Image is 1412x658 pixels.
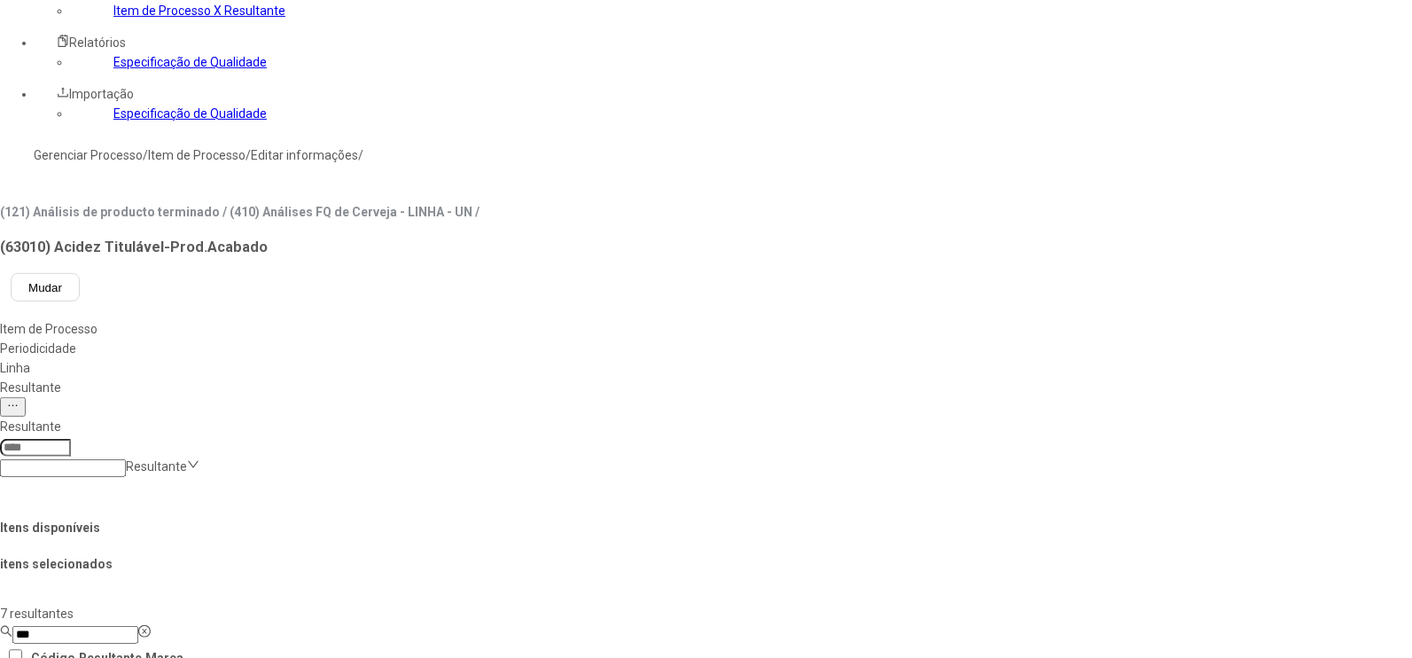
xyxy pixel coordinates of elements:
span: Relatórios [69,35,126,50]
a: Editar informações [251,148,358,162]
button: Mudar [11,273,80,302]
a: Item de Processo [148,148,246,162]
nz-breadcrumb-separator: / [358,148,363,162]
a: Item de Processo X Resultante [113,4,285,18]
nz-select-placeholder: Resultante [126,459,187,474]
a: Gerenciar Processo [34,148,143,162]
a: Especificação de Qualidade [113,55,267,69]
nz-breadcrumb-separator: / [246,148,251,162]
nz-breadcrumb-separator: / [143,148,148,162]
span: Mudar [28,281,62,294]
a: Especificação de Qualidade [113,106,267,121]
span: Importação [69,87,134,101]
